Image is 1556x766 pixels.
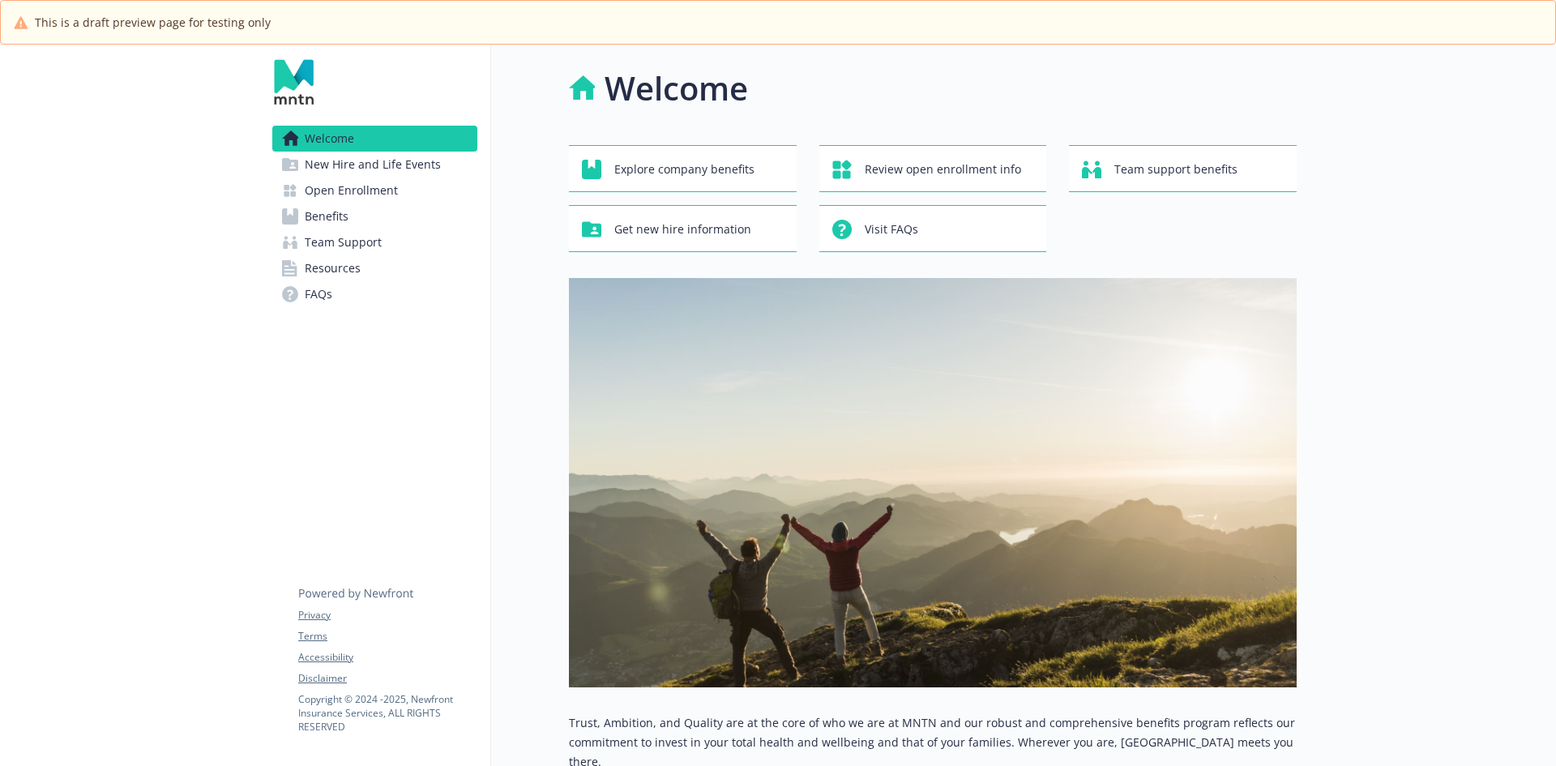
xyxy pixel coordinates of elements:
[1069,145,1297,192] button: Team support benefits
[569,278,1297,687] img: overview page banner
[305,178,398,203] span: Open Enrollment
[865,214,918,245] span: Visit FAQs
[305,126,354,152] span: Welcome
[305,229,382,255] span: Team Support
[272,281,477,307] a: FAQs
[614,154,754,185] span: Explore company benefits
[819,145,1047,192] button: Review open enrollment info
[272,203,477,229] a: Benefits
[569,145,797,192] button: Explore company benefits
[272,126,477,152] a: Welcome
[298,671,477,686] a: Disclaimer
[1114,154,1238,185] span: Team support benefits
[865,154,1021,185] span: Review open enrollment info
[272,229,477,255] a: Team Support
[272,178,477,203] a: Open Enrollment
[819,205,1047,252] button: Visit FAQs
[305,281,332,307] span: FAQs
[298,650,477,665] a: Accessibility
[35,14,271,31] span: This is a draft preview page for testing only
[605,64,748,113] h1: Welcome
[569,205,797,252] button: Get new hire information
[305,152,441,178] span: New Hire and Life Events
[614,214,751,245] span: Get new hire information
[272,255,477,281] a: Resources
[298,629,477,644] a: Terms
[305,203,348,229] span: Benefits
[305,255,361,281] span: Resources
[272,152,477,178] a: New Hire and Life Events
[298,692,477,734] p: Copyright © 2024 - 2025 , Newfront Insurance Services, ALL RIGHTS RESERVED
[298,608,477,623] a: Privacy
